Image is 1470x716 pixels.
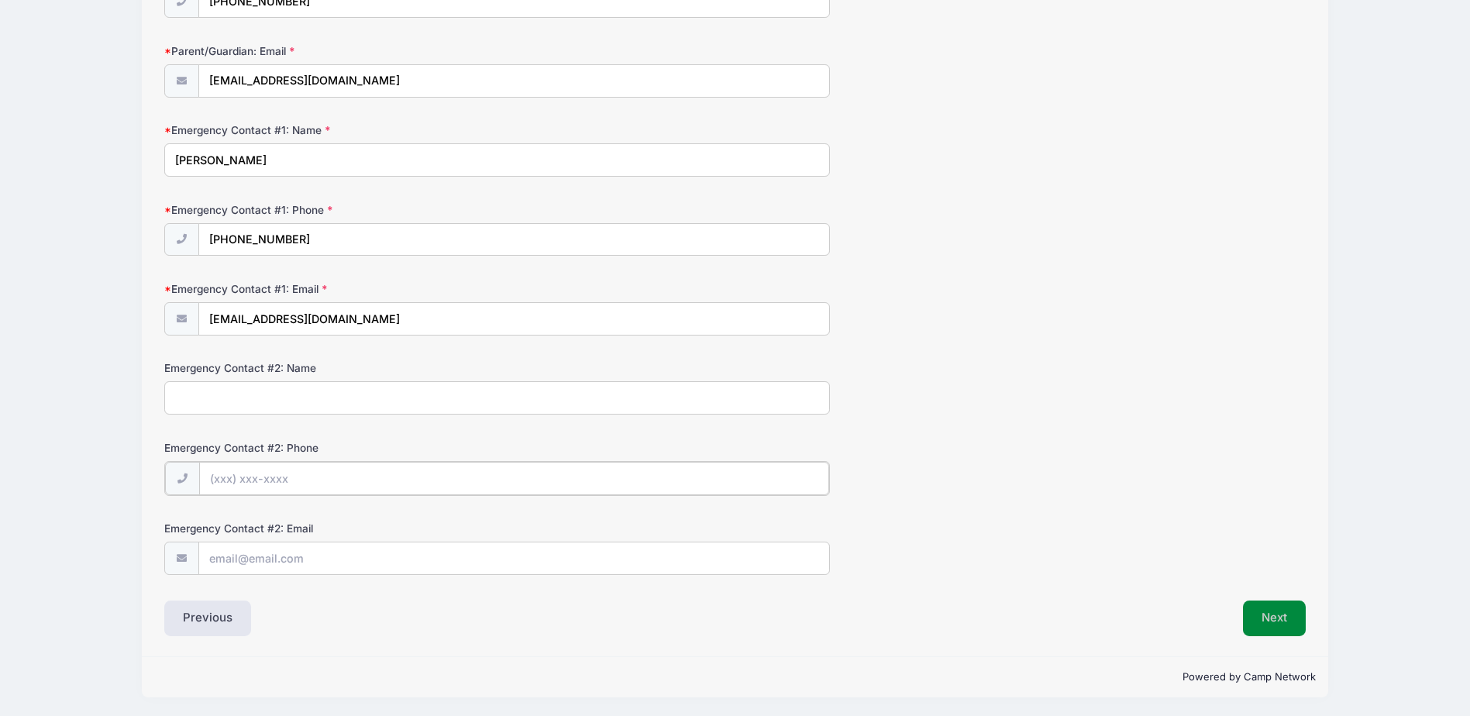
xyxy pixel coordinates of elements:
input: email@email.com [198,542,831,575]
input: email@email.com [198,302,831,336]
label: Emergency Contact #1: Email [164,281,545,297]
button: Previous [164,601,251,636]
label: Parent/Guardian: Email [164,43,545,59]
label: Emergency Contact #1: Phone [164,202,545,218]
button: Next [1243,601,1306,636]
p: Powered by Camp Network [154,670,1315,685]
label: Emergency Contact #2: Name [164,360,545,376]
input: (xxx) xxx-xxxx [198,223,831,256]
label: Emergency Contact #2: Phone [164,440,545,456]
input: email@email.com [198,64,831,98]
input: (xxx) xxx-xxxx [199,462,830,495]
label: Emergency Contact #1: Name [164,122,545,138]
label: Emergency Contact #2: Email [164,521,545,536]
